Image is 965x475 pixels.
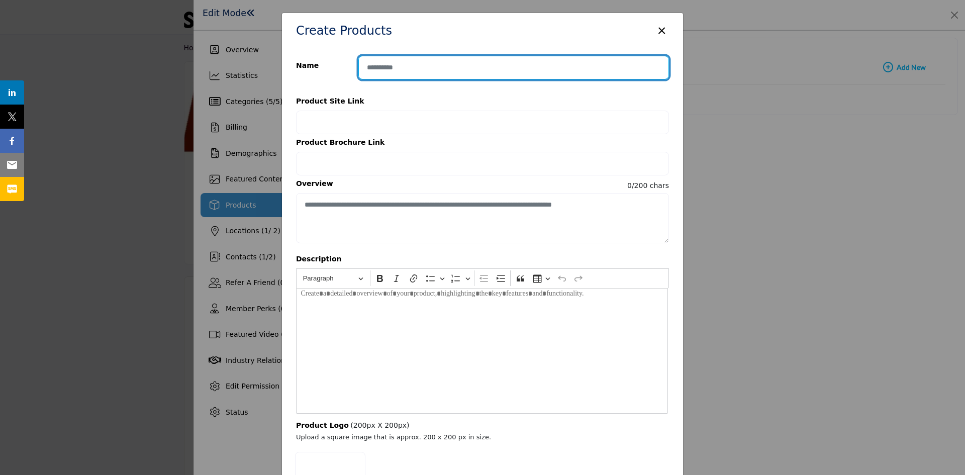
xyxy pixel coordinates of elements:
h2: Create Products [296,22,392,40]
b: Product Site Link [296,96,364,111]
b: Name [296,60,319,75]
div: Editor editing area: main [296,288,668,414]
b: Description [296,254,342,268]
span: 0/200 chars [627,180,669,191]
input: Enter product name [358,56,669,79]
b: Product Logo [296,420,349,431]
input: Provide your product link [296,111,669,134]
b: Product Brochure Link [296,137,384,152]
button: × [654,20,669,39]
b: Overview [296,178,333,193]
textarea: Enter short overview description [296,193,669,243]
input: Provide your product brochure URL [296,152,669,175]
span: Paragraph [303,272,355,284]
div: (200px X 200px) [296,420,669,431]
button: Heading [299,270,368,286]
p: Upload a square image that is approx. 200 x 200 px in size. [291,432,571,442]
div: Editor toolbar [296,268,669,288]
